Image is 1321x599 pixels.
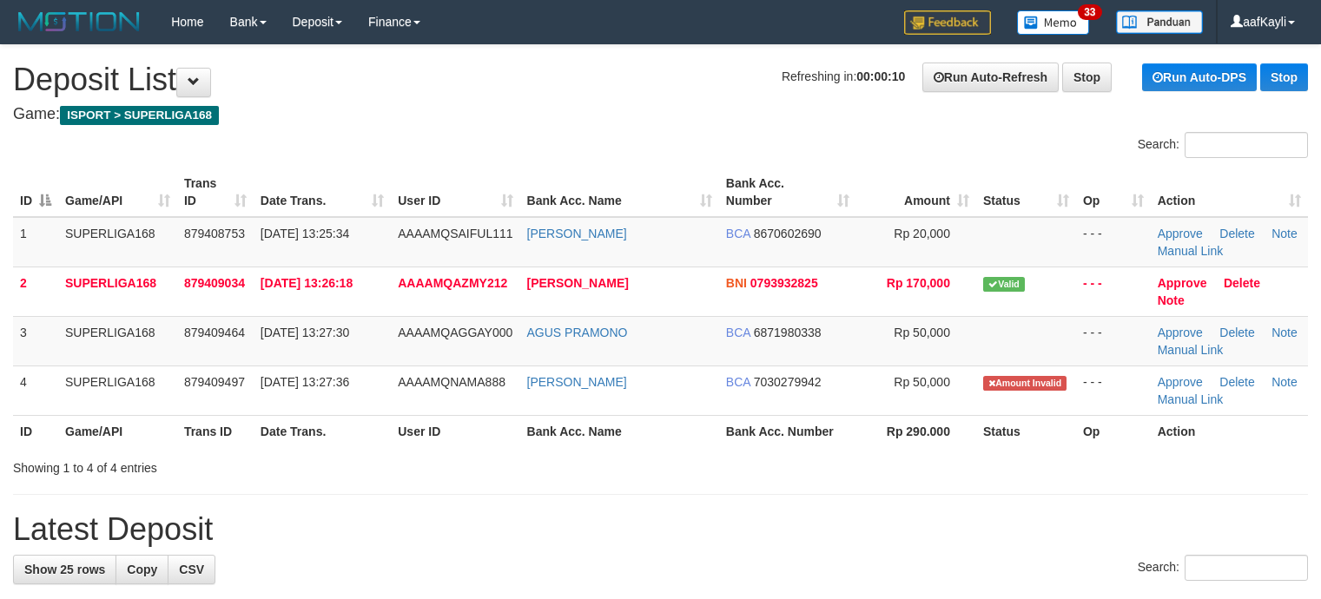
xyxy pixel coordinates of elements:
[983,376,1067,391] span: Amount is not matched
[13,9,145,35] img: MOTION_logo.png
[726,326,750,339] span: BCA
[13,63,1308,97] h1: Deposit List
[179,563,204,576] span: CSV
[726,375,750,389] span: BCA
[1062,63,1112,92] a: Stop
[1076,217,1151,267] td: - - -
[1151,415,1308,447] th: Action
[782,69,905,83] span: Refreshing in:
[726,276,747,290] span: BNI
[719,168,857,217] th: Bank Acc. Number: activate to sort column ascending
[24,563,105,576] span: Show 25 rows
[13,106,1308,123] h4: Game:
[1219,227,1254,240] a: Delete
[261,375,349,389] span: [DATE] 13:27:36
[1185,132,1308,158] input: Search:
[1158,276,1207,290] a: Approve
[1158,326,1203,339] a: Approve
[1158,293,1185,307] a: Note
[719,415,857,447] th: Bank Acc. Number
[1017,10,1090,35] img: Button%20Memo.svg
[184,227,245,240] span: 879408753
[13,555,116,584] a: Show 25 rows
[13,316,58,365] td: 3
[116,555,168,584] a: Copy
[261,326,349,339] span: [DATE] 13:27:30
[520,415,719,447] th: Bank Acc. Name
[983,277,1025,292] span: Valid transaction
[1076,267,1151,316] td: - - -
[754,375,822,389] span: Copy 7030279942 to clipboard
[726,227,750,240] span: BCA
[904,10,991,35] img: Feedback.jpg
[922,63,1059,92] a: Run Auto-Refresh
[527,227,627,240] a: [PERSON_NAME]
[856,69,905,83] strong: 00:00:10
[398,326,512,339] span: AAAAMQAGGAY000
[177,415,254,447] th: Trans ID
[168,555,215,584] a: CSV
[1076,168,1151,217] th: Op: activate to sort column ascending
[754,227,822,240] span: Copy 8670602690 to clipboard
[58,316,177,365] td: SUPERLIGA168
[13,452,538,477] div: Showing 1 to 4 of 4 entries
[1271,326,1298,339] a: Note
[856,168,976,217] th: Amount: activate to sort column ascending
[254,415,391,447] th: Date Trans.
[60,106,219,125] span: ISPORT > SUPERLIGA168
[1260,63,1308,91] a: Stop
[1158,227,1203,240] a: Approve
[527,276,629,290] a: [PERSON_NAME]
[1158,343,1224,357] a: Manual Link
[1076,415,1151,447] th: Op
[1271,375,1298,389] a: Note
[1158,392,1224,406] a: Manual Link
[1076,365,1151,415] td: - - -
[976,168,1076,217] th: Status: activate to sort column ascending
[754,326,822,339] span: Copy 6871980338 to clipboard
[58,415,177,447] th: Game/API
[527,375,627,389] a: [PERSON_NAME]
[976,415,1076,447] th: Status
[254,168,391,217] th: Date Trans.: activate to sort column ascending
[13,512,1308,547] h1: Latest Deposit
[58,365,177,415] td: SUPERLIGA168
[261,227,349,240] span: [DATE] 13:25:34
[58,168,177,217] th: Game/API: activate to sort column ascending
[1219,326,1254,339] a: Delete
[13,168,58,217] th: ID: activate to sort column descending
[1158,244,1224,258] a: Manual Link
[1138,132,1308,158] label: Search:
[527,326,628,339] a: AGUS PRAMONO
[58,217,177,267] td: SUPERLIGA168
[13,217,58,267] td: 1
[184,276,245,290] span: 879409034
[13,415,58,447] th: ID
[391,168,519,217] th: User ID: activate to sort column ascending
[184,326,245,339] span: 879409464
[13,365,58,415] td: 4
[127,563,157,576] span: Copy
[887,276,950,290] span: Rp 170,000
[1224,276,1260,290] a: Delete
[177,168,254,217] th: Trans ID: activate to sort column ascending
[261,276,353,290] span: [DATE] 13:26:18
[750,276,818,290] span: Copy 0793932825 to clipboard
[398,276,507,290] span: AAAAMQAZMY212
[391,415,519,447] th: User ID
[1271,227,1298,240] a: Note
[1078,4,1101,20] span: 33
[894,375,950,389] span: Rp 50,000
[856,415,976,447] th: Rp 290.000
[1116,10,1203,34] img: panduan.png
[1185,555,1308,581] input: Search:
[894,227,950,240] span: Rp 20,000
[13,267,58,316] td: 2
[1076,316,1151,365] td: - - -
[1142,63,1257,91] a: Run Auto-DPS
[1151,168,1308,217] th: Action: activate to sort column ascending
[520,168,719,217] th: Bank Acc. Name: activate to sort column ascending
[398,375,505,389] span: AAAAMQNAMA888
[1138,555,1308,581] label: Search:
[184,375,245,389] span: 879409497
